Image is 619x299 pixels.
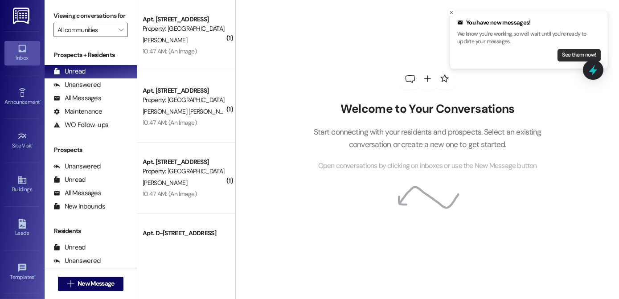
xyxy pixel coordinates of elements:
div: New Inbounds [53,202,105,211]
h2: Welcome to Your Conversations [300,102,555,116]
label: Viewing conversations for [53,9,128,23]
span: [PERSON_NAME] [143,179,187,187]
span: • [34,273,36,279]
p: We know you're working, so we'll wait until you're ready to update your messages. [457,30,601,46]
div: Property: [GEOGRAPHIC_DATA] [143,95,225,105]
button: New Message [58,277,124,291]
span: Open conversations by clicking on inboxes or use the New Message button [318,160,537,172]
a: Site Visit • [4,129,40,153]
div: All Messages [53,94,101,103]
div: Property: [GEOGRAPHIC_DATA] [143,24,225,33]
div: Apt. [STREET_ADDRESS] [143,157,225,167]
i:  [67,280,74,287]
div: Apt. [STREET_ADDRESS] [143,15,225,24]
img: ResiDesk Logo [13,8,31,24]
div: You have new messages! [457,18,601,27]
div: Maintenance [53,107,102,116]
a: Buildings [4,172,40,197]
div: Unread [53,67,86,76]
i:  [119,26,123,33]
span: [PERSON_NAME] [143,36,187,44]
div: Unread [53,175,86,184]
div: Apt. D-[STREET_ADDRESS] [143,229,225,238]
div: Apt. [STREET_ADDRESS] [143,86,225,95]
div: Unread [53,243,86,252]
p: Start connecting with your residents and prospects. Select an existing conversation or create a n... [300,126,555,151]
div: Prospects + Residents [45,50,137,60]
a: Templates • [4,260,40,284]
div: WO Follow-ups [53,120,108,130]
span: New Message [78,279,114,288]
div: 10:47 AM: (An Image) [143,47,197,55]
div: Unanswered [53,80,101,90]
div: Prospects [45,145,137,155]
button: Close toast [447,8,456,17]
span: • [32,141,33,147]
div: Residents [45,226,137,236]
span: [PERSON_NAME] [PERSON_NAME] [143,107,233,115]
div: All Messages [53,188,101,198]
div: Property: [GEOGRAPHIC_DATA] [143,167,225,176]
div: 10:47 AM: (An Image) [143,190,197,198]
span: • [40,98,41,104]
div: Unanswered [53,256,101,266]
div: 10:47 AM: (An Image) [143,119,197,127]
a: Leads [4,216,40,240]
a: Inbox [4,41,40,65]
button: See them now! [558,49,601,61]
input: All communities [57,23,114,37]
div: Unanswered [53,162,101,171]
